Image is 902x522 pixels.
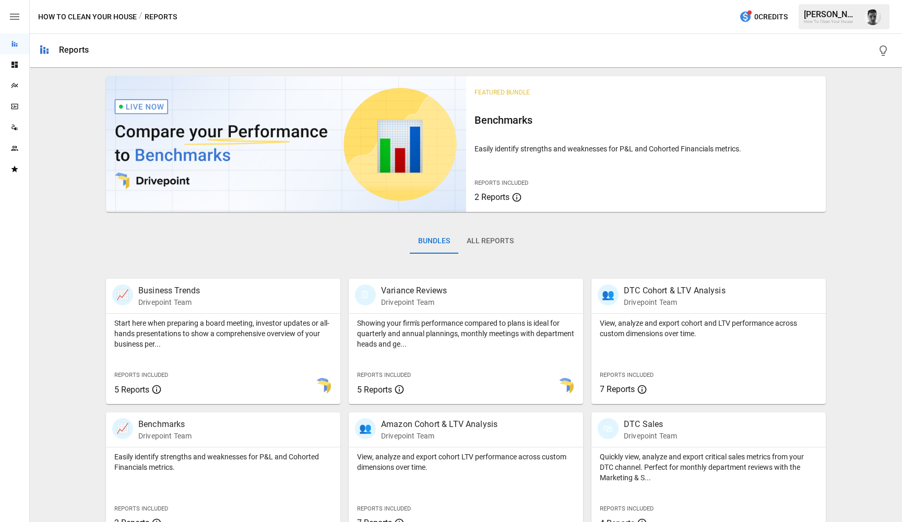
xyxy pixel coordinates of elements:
span: 7 Reports [600,384,635,394]
span: Reports Included [474,180,528,186]
span: Reports Included [357,372,411,378]
p: View, analyze and export cohort and LTV performance across custom dimensions over time. [600,318,817,339]
p: View, analyze and export cohort LTV performance across custom dimensions over time. [357,452,575,472]
p: Drivepoint Team [138,297,200,307]
p: Quickly view, analyze and export critical sales metrics from your DTC channel. Perfect for monthl... [600,452,817,483]
button: All Reports [458,229,522,254]
span: 0 Credits [754,10,788,23]
div: Reports [59,45,89,55]
span: 5 Reports [114,385,149,395]
p: Drivepoint Team [138,431,192,441]
button: 0Credits [735,7,792,27]
span: Featured Bundle [474,89,530,96]
button: Lucas Nofal [858,2,887,31]
div: 📈 [112,418,133,439]
span: 2 Reports [474,192,509,202]
span: Reports Included [114,372,168,378]
p: Showing your firm's performance compared to plans is ideal for quarterly and annual plannings, mo... [357,318,575,349]
p: Drivepoint Team [624,297,726,307]
div: [PERSON_NAME] [804,9,858,19]
p: Start here when preparing a board meeting, investor updates or all-hands presentations to show a ... [114,318,332,349]
p: Amazon Cohort & LTV Analysis [381,418,497,431]
div: How To Clean Your House [804,19,858,24]
div: 📈 [112,284,133,305]
p: Drivepoint Team [381,297,447,307]
p: Variance Reviews [381,284,447,297]
p: Drivepoint Team [381,431,497,441]
p: Easily identify strengths and weaknesses for P&L and Cohorted Financials metrics. [114,452,332,472]
p: Benchmarks [138,418,192,431]
div: / [139,10,143,23]
button: How To Clean Your House [38,10,137,23]
h6: Benchmarks [474,112,818,128]
span: Reports Included [600,505,654,512]
p: DTC Sales [624,418,677,431]
div: 👥 [598,284,619,305]
span: Reports Included [600,372,654,378]
p: Drivepoint Team [624,431,677,441]
p: DTC Cohort & LTV Analysis [624,284,726,297]
img: Lucas Nofal [864,8,881,25]
button: Bundles [410,229,458,254]
img: smart model [557,378,574,395]
img: video thumbnail [106,76,466,212]
img: smart model [314,378,331,395]
div: 🗓 [355,284,376,305]
div: 🛍 [598,418,619,439]
div: 👥 [355,418,376,439]
span: Reports Included [114,505,168,512]
span: Reports Included [357,505,411,512]
p: Business Trends [138,284,200,297]
p: Easily identify strengths and weaknesses for P&L and Cohorted Financials metrics. [474,144,818,154]
span: 5 Reports [357,385,392,395]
